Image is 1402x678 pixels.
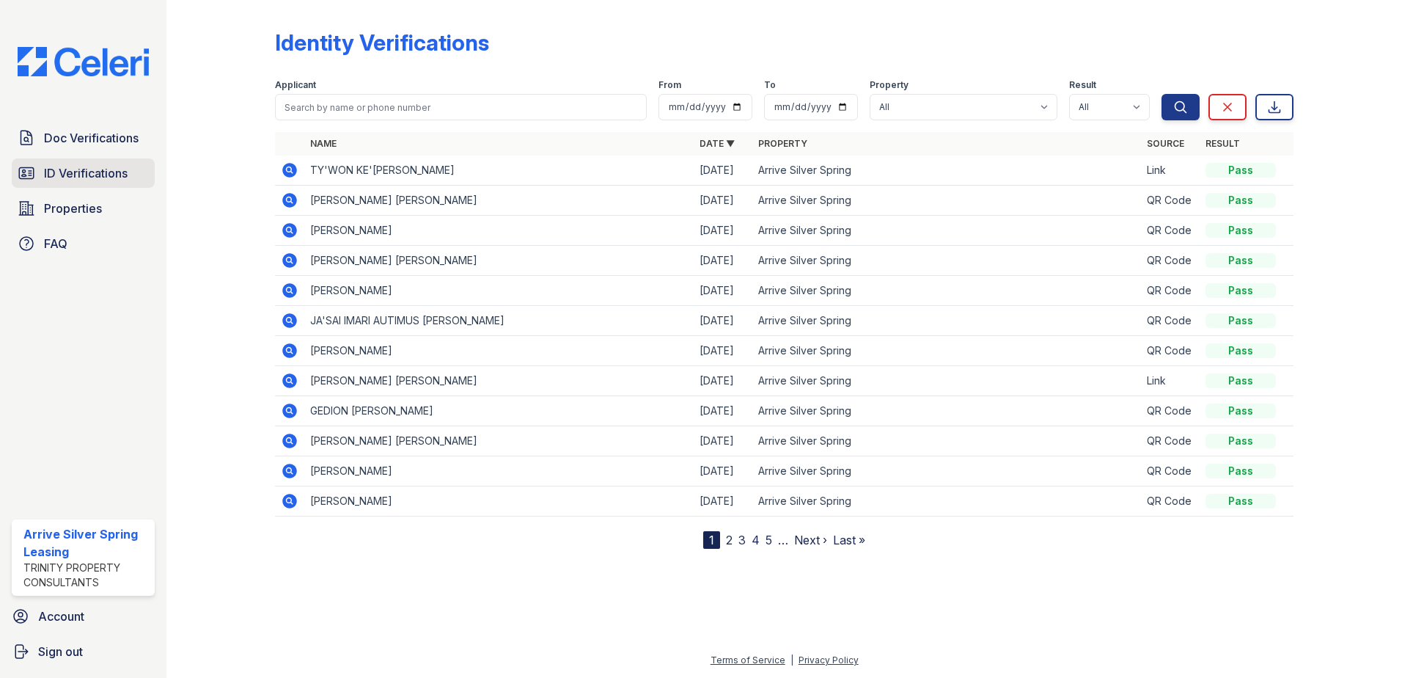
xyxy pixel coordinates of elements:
div: Pass [1205,404,1276,418]
td: QR Code [1141,216,1200,246]
span: FAQ [44,235,67,252]
span: Properties [44,200,102,217]
td: Arrive Silver Spring [752,396,1142,426]
a: Name [310,138,337,149]
div: Pass [1205,464,1276,478]
div: Pass [1205,223,1276,238]
input: Search by name or phone number [275,94,647,120]
td: Arrive Silver Spring [752,276,1142,306]
td: [DATE] [694,426,752,456]
td: JA'SAI IMARI AUTIMUS [PERSON_NAME] [304,306,694,336]
label: Applicant [275,79,316,91]
td: QR Code [1141,456,1200,486]
div: | [790,655,793,666]
a: Source [1147,138,1184,149]
td: GEDION [PERSON_NAME] [304,396,694,426]
a: Properties [12,194,155,223]
td: Arrive Silver Spring [752,186,1142,216]
label: Property [870,79,909,91]
td: Arrive Silver Spring [752,156,1142,186]
td: Arrive Silver Spring [752,456,1142,486]
a: Sign out [6,637,161,666]
td: QR Code [1141,306,1200,336]
a: Terms of Service [711,655,785,666]
div: Pass [1205,193,1276,208]
td: Link [1141,366,1200,396]
td: [DATE] [694,156,752,186]
label: To [764,79,776,91]
td: [PERSON_NAME] [PERSON_NAME] [304,366,694,396]
td: Arrive Silver Spring [752,306,1142,336]
a: Account [6,602,161,631]
a: 4 [752,533,760,547]
td: [PERSON_NAME] [PERSON_NAME] [304,426,694,456]
div: Pass [1205,494,1276,508]
label: Result [1069,79,1096,91]
td: [DATE] [694,486,752,517]
div: Pass [1205,283,1276,298]
td: [DATE] [694,396,752,426]
div: Pass [1205,313,1276,328]
a: FAQ [12,229,155,258]
a: Privacy Policy [799,655,859,666]
td: TY'WON KE'[PERSON_NAME] [304,156,694,186]
td: Arrive Silver Spring [752,486,1142,517]
a: 5 [766,533,772,547]
td: QR Code [1141,246,1200,276]
td: QR Code [1141,186,1200,216]
a: Next › [794,533,827,547]
td: [PERSON_NAME] [304,486,694,517]
td: QR Code [1141,276,1200,306]
span: Account [38,608,84,625]
div: Pass [1205,253,1276,268]
div: Identity Verifications [275,29,489,56]
a: Last » [833,533,865,547]
td: [PERSON_NAME] [PERSON_NAME] [304,186,694,216]
td: [DATE] [694,186,752,216]
span: … [778,531,788,549]
div: Pass [1205,434,1276,448]
td: [DATE] [694,216,752,246]
td: QR Code [1141,426,1200,456]
td: Arrive Silver Spring [752,426,1142,456]
div: Pass [1205,343,1276,358]
td: Arrive Silver Spring [752,246,1142,276]
td: Arrive Silver Spring [752,216,1142,246]
td: QR Code [1141,396,1200,426]
td: [PERSON_NAME] [304,276,694,306]
td: QR Code [1141,336,1200,366]
span: Doc Verifications [44,129,139,147]
a: Property [758,138,807,149]
label: From [658,79,681,91]
a: Result [1205,138,1240,149]
td: [DATE] [694,456,752,486]
td: Arrive Silver Spring [752,366,1142,396]
div: Pass [1205,163,1276,178]
td: [DATE] [694,246,752,276]
td: Arrive Silver Spring [752,336,1142,366]
td: [DATE] [694,306,752,336]
span: Sign out [38,643,83,660]
td: Link [1141,156,1200,186]
td: [PERSON_NAME] [PERSON_NAME] [304,246,694,276]
a: 3 [738,533,746,547]
a: 2 [726,533,733,547]
td: [PERSON_NAME] [304,216,694,246]
td: [DATE] [694,366,752,396]
div: 1 [703,531,720,549]
a: Date ▼ [700,138,735,149]
img: CE_Logo_Blue-a8612792a0a2168367f1c8372b55b34899dd931a85d93a1a3d3e32e68fde9ad4.png [6,47,161,76]
a: Doc Verifications [12,123,155,153]
td: QR Code [1141,486,1200,517]
td: [DATE] [694,276,752,306]
td: [DATE] [694,336,752,366]
div: Pass [1205,373,1276,388]
td: [PERSON_NAME] [304,336,694,366]
span: ID Verifications [44,164,128,182]
div: Trinity Property Consultants [23,561,149,590]
div: Arrive Silver Spring Leasing [23,525,149,561]
td: [PERSON_NAME] [304,456,694,486]
a: ID Verifications [12,158,155,188]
